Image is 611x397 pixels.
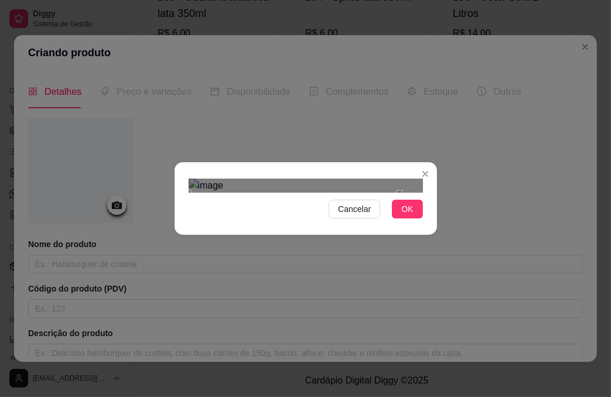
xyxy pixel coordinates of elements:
button: Close [416,165,435,183]
button: Cancelar [329,200,380,218]
span: OK [401,203,413,215]
span: Cancelar [338,203,371,215]
button: OK [392,200,422,218]
img: image [189,179,423,193]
